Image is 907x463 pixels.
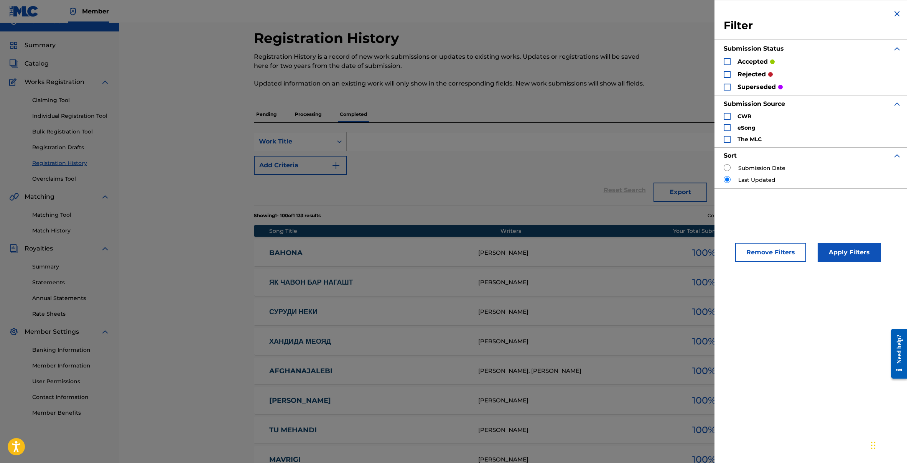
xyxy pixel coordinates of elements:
[9,59,18,68] img: Catalog
[32,346,110,354] a: Banking Information
[259,137,328,146] div: Work Title
[100,192,110,201] img: expand
[692,394,716,407] span: 100 %
[737,124,756,131] strong: eSong
[673,227,762,235] span: Your Total Submitted Shares
[32,159,110,167] a: Registration History
[100,77,110,87] img: expand
[478,367,675,376] div: [PERSON_NAME], [PERSON_NAME]
[269,278,468,287] a: ЯК ЧАВОН БАР НАГАШТ
[892,9,902,18] img: close
[32,377,110,386] a: User Permissions
[478,249,675,257] div: [PERSON_NAME]
[9,327,18,336] img: Member Settings
[9,77,19,87] img: Works Registration
[32,143,110,152] a: Registration Drafts
[738,176,775,184] label: Last Updated
[254,30,403,47] h2: Registration History
[738,164,785,172] label: Submission Date
[892,151,902,160] img: expand
[269,337,468,346] a: ХАНДИДА МЕОЯД
[32,263,110,271] a: Summary
[871,434,876,457] div: Перетащить
[9,6,39,17] img: MLC Logo
[32,211,110,219] a: Matching Tool
[254,106,279,122] p: Pending
[869,426,907,463] iframe: Chat Widget
[337,106,369,122] p: Completed
[9,41,18,50] img: Summary
[892,44,902,53] img: expand
[724,45,784,52] strong: Submission Status
[25,77,84,87] span: Works Registration
[32,294,110,302] a: Annual Statements
[737,82,776,92] p: superseded
[32,310,110,318] a: Rate Sheets
[25,59,49,68] span: Catalog
[886,326,907,381] iframe: Resource Center
[724,152,737,159] strong: Sort
[100,327,110,336] img: expand
[478,308,675,316] div: [PERSON_NAME]
[9,244,18,253] img: Royalties
[737,70,766,79] p: rejected
[254,212,321,219] p: Showing 1 - 100 of 1 133 results
[32,175,110,183] a: Overclaims Tool
[269,227,500,235] div: Song Title
[478,426,675,435] div: [PERSON_NAME]
[892,99,902,109] img: expand
[269,308,468,316] a: СУРУДИ НЕКИ
[293,106,324,122] p: Processing
[254,52,653,71] p: Registration History is a record of new work submissions or updates to existing works. Updates or...
[254,79,653,88] p: Updated information on an existing work will only show in the corresponding fields. New work subm...
[100,244,110,253] img: expand
[478,278,675,287] div: [PERSON_NAME]
[9,192,19,201] img: Matching
[9,59,49,68] a: CatalogCatalog
[9,41,56,50] a: SummarySummary
[654,183,707,202] button: Export
[269,426,468,435] a: TU MEHANDI
[32,128,110,136] a: Bulk Registration Tool
[869,426,907,463] div: Виджет чата
[692,275,716,289] span: 100 %
[25,244,53,253] span: Royalties
[724,100,785,107] strong: Submission Source
[737,136,762,143] strong: The MLC
[478,337,675,346] div: [PERSON_NAME]
[735,243,806,262] button: Remove Filters
[269,249,468,257] a: BAHONA
[692,423,716,437] span: 100 %
[25,327,79,336] span: Member Settings
[692,246,716,260] span: 100 %
[269,367,468,376] a: AFGHANAJALEBI
[818,243,881,262] button: Apply Filters
[32,96,110,104] a: Claiming Tool
[25,41,56,50] span: Summary
[331,161,341,170] img: 9d2ae6d4665cec9f34b9.svg
[68,7,77,16] img: Top Rightsholder
[692,334,716,348] span: 100 %
[478,396,675,405] div: [PERSON_NAME]
[32,227,110,235] a: Match History
[25,192,54,201] span: Matching
[269,396,468,405] a: [PERSON_NAME]
[724,19,902,33] h3: Filter
[500,227,698,235] div: Writers
[692,305,716,319] span: 100 %
[32,278,110,287] a: Statements
[32,362,110,370] a: Member Information
[737,57,768,66] p: accepted
[708,212,742,219] span: Compact View
[737,113,751,120] strong: CWR
[32,409,110,417] a: Member Benefits
[254,156,347,175] button: Add Criteria
[254,132,772,206] form: Search Form
[32,112,110,120] a: Individual Registration Tool
[692,364,716,378] span: 100 %
[82,7,109,16] span: Member
[32,393,110,401] a: Contact Information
